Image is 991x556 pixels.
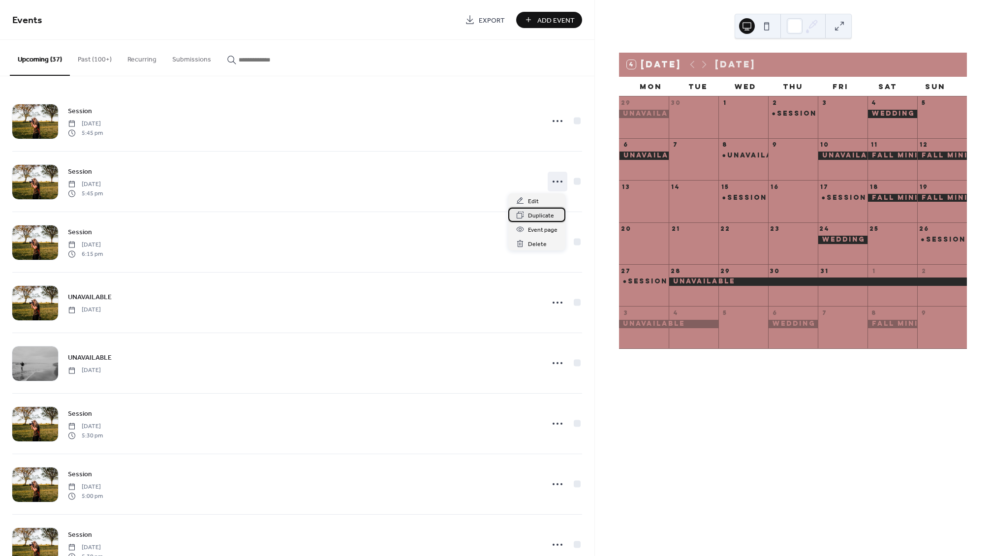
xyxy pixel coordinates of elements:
div: 9 [920,309,928,316]
div: Fall Minis [917,194,967,202]
a: Session [68,529,92,540]
button: Submissions [164,40,219,75]
div: Session [619,278,669,286]
div: Session [628,278,668,286]
div: 26 [920,225,928,233]
div: Mon [627,77,674,96]
span: [DATE] [68,241,103,249]
div: Sun [912,77,959,96]
span: [DATE] [68,306,101,314]
div: 3 [821,99,828,107]
span: Events [12,11,42,30]
div: 8 [721,141,729,149]
div: Unavailable [669,278,967,286]
a: Session [68,408,92,419]
a: Session [68,468,92,480]
div: [DATE] [715,59,756,70]
button: Upcoming (37) [10,40,70,76]
div: 11 [870,141,878,149]
div: UNAVAILABLE [619,152,669,160]
div: Fall Minis [867,194,917,202]
div: Fall Minis [867,152,917,160]
span: [DATE] [68,366,101,375]
div: Wedding [818,236,867,244]
div: Wedding [768,320,818,328]
div: Session [818,194,867,202]
div: Session [727,194,767,202]
span: Session [68,409,92,419]
div: 29 [622,99,629,107]
div: 9 [771,141,778,149]
span: Session [68,227,92,238]
div: 22 [721,225,729,233]
div: Session [926,236,966,244]
div: UNAVAILABLE [818,152,867,160]
div: 8 [870,309,878,316]
div: 14 [672,183,679,190]
div: 7 [672,141,679,149]
div: 15 [721,183,729,190]
span: [DATE] [68,483,103,492]
div: 6 [771,309,778,316]
span: Edit [528,196,539,207]
div: 4 [672,309,679,316]
div: 30 [672,99,679,107]
span: Add Event [537,15,575,26]
div: Fall Minis [867,320,917,328]
div: 7 [821,309,828,316]
span: [DATE] [68,180,103,189]
div: Wedding [867,110,917,118]
span: 5:00 pm [68,492,103,500]
div: Sat [864,77,911,96]
span: 5:30 pm [68,431,103,440]
div: 1 [721,99,729,107]
div: 1 [870,267,878,275]
div: 2 [771,99,778,107]
div: 29 [721,267,729,275]
button: Add Event [516,12,582,28]
a: Session [68,226,92,238]
div: 16 [771,183,778,190]
div: Session [917,236,967,244]
div: Unavailable [619,320,718,328]
a: UNAVAILABLE [68,291,112,303]
div: 23 [771,225,778,233]
div: 21 [672,225,679,233]
div: 19 [920,183,928,190]
span: UNAVAILABLE [68,292,112,303]
span: 6:15 pm [68,249,103,258]
div: 4 [870,99,878,107]
div: 5 [721,309,729,316]
span: [DATE] [68,120,103,128]
div: 12 [920,141,928,149]
div: Fri [817,77,864,96]
div: UNAVAILABLE [718,152,768,160]
div: Wed [722,77,769,96]
span: 5:45 pm [68,189,103,198]
div: Session [827,194,867,202]
div: 10 [821,141,828,149]
div: 20 [622,225,629,233]
span: Session [68,106,92,117]
span: Session [68,469,92,480]
div: UNAVAILABLE [619,110,669,118]
div: 25 [870,225,878,233]
span: UNAVAILABLE [68,353,112,363]
div: UNAVAILABLE [727,152,789,160]
span: Delete [528,239,547,249]
div: 27 [622,267,629,275]
a: Session [68,166,92,177]
span: 5:45 pm [68,128,103,137]
div: Tue [675,77,722,96]
a: Export [458,12,512,28]
button: Past (100+) [70,40,120,75]
span: Event page [528,225,557,235]
div: Session [777,110,817,118]
a: UNAVAILABLE [68,352,112,363]
div: Thu [770,77,817,96]
span: Session [68,530,92,540]
a: Session [68,105,92,117]
div: 30 [771,267,778,275]
button: 4[DATE] [623,58,685,71]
